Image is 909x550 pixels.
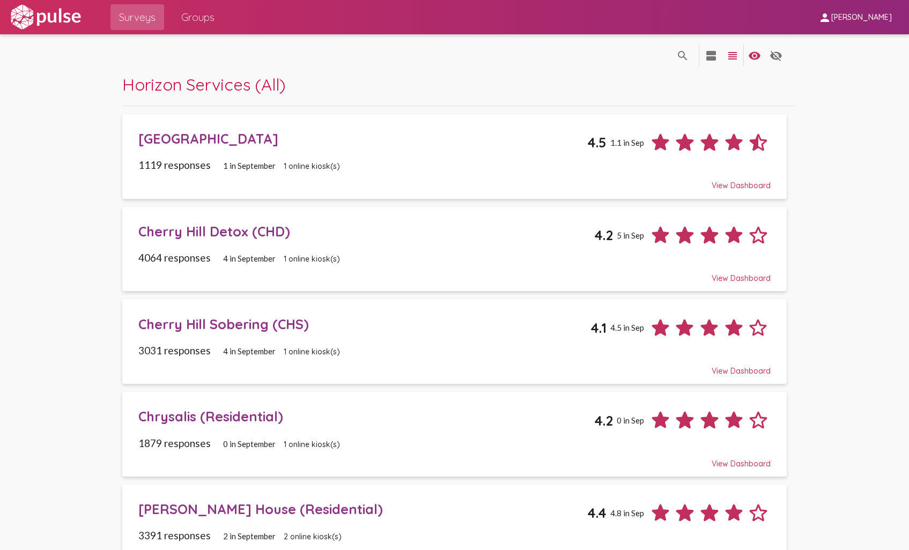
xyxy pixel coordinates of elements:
mat-icon: language [705,49,718,62]
span: 4 in September [223,346,276,356]
span: 5 in Sep [617,231,644,240]
span: 0 in Sep [617,415,644,425]
span: 4.8 in Sep [610,508,644,518]
div: [GEOGRAPHIC_DATA] [138,130,587,147]
a: Cherry Hill Sobering (CHS)4.14.5 in Sep3031 responses4 in September1 online kiosk(s)View Dashboard [122,299,787,384]
span: 4.2 [594,412,613,429]
span: 1119 responses [138,159,211,171]
div: View Dashboard [138,171,770,190]
div: Cherry Hill Sobering (CHS) [138,316,590,332]
span: Surveys [119,8,156,27]
span: 4.2 [594,227,613,243]
span: 3031 responses [138,344,211,356]
mat-icon: person [818,11,831,24]
a: Cherry Hill Detox (CHD)4.25 in Sep4064 responses4 in September1 online kiosk(s)View Dashboard [122,207,787,292]
div: View Dashboard [138,449,770,469]
a: [GEOGRAPHIC_DATA]4.51.1 in Sep1119 responses1 in September1 online kiosk(s)View Dashboard [122,114,787,199]
span: 1879 responses [138,437,211,449]
span: 1.1 in Sep [610,138,644,147]
span: 1 in September [223,161,276,170]
mat-icon: language [748,49,761,62]
div: Cherry Hill Detox (CHD) [138,223,594,240]
span: 4.4 [587,504,607,521]
span: 4.5 [587,134,607,151]
span: Horizon Services (All) [122,74,286,95]
a: Groups [173,4,223,30]
a: Chrysalis (Residential)4.20 in Sep1879 responses0 in September1 online kiosk(s)View Dashboard [122,392,787,477]
div: [PERSON_NAME] House (Residential) [138,501,587,517]
a: Surveys [110,4,164,30]
span: [PERSON_NAME] [831,13,892,23]
div: Chrysalis (Residential) [138,408,594,425]
button: language [722,44,743,66]
mat-icon: language [676,49,689,62]
span: 1 online kiosk(s) [284,161,340,171]
button: language [672,44,693,66]
span: 4064 responses [138,251,211,264]
span: 4 in September [223,254,276,263]
span: 1 online kiosk(s) [284,347,340,356]
span: 1 online kiosk(s) [284,254,340,264]
span: 2 in September [223,531,276,541]
button: [PERSON_NAME] [810,7,900,27]
span: 0 in September [223,439,276,449]
span: Groups [181,8,215,27]
button: language [700,44,722,66]
button: language [765,44,787,66]
span: 4.5 in Sep [610,323,644,332]
span: 4.1 [590,319,607,336]
img: white-logo.svg [9,4,83,31]
span: 3391 responses [138,529,211,541]
span: 1 online kiosk(s) [284,440,340,449]
div: View Dashboard [138,356,770,376]
span: 2 online kiosk(s) [284,532,342,541]
mat-icon: language [770,49,782,62]
button: language [744,44,765,66]
div: View Dashboard [138,264,770,283]
mat-icon: language [726,49,739,62]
